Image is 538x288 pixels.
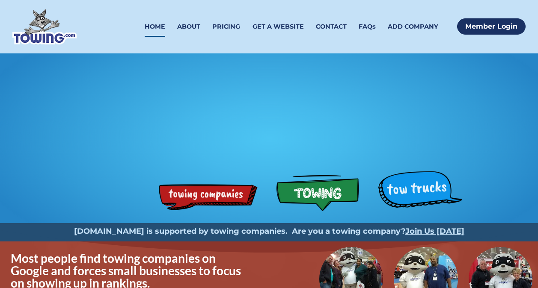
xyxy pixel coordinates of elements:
a: ADD COMPANY [388,17,438,37]
a: FAQs [359,17,376,37]
a: GET A WEBSITE [253,17,304,37]
strong: [DOMAIN_NAME] is supported by towing companies. Are you a towing company? [74,226,405,236]
a: CONTACT [316,17,347,37]
a: HOME [145,17,165,37]
a: Join Us [DATE] [405,226,464,236]
a: ABOUT [177,17,200,37]
a: PRICING [212,17,240,37]
a: Member Login [457,18,526,35]
img: Towing.com Logo [12,9,77,44]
